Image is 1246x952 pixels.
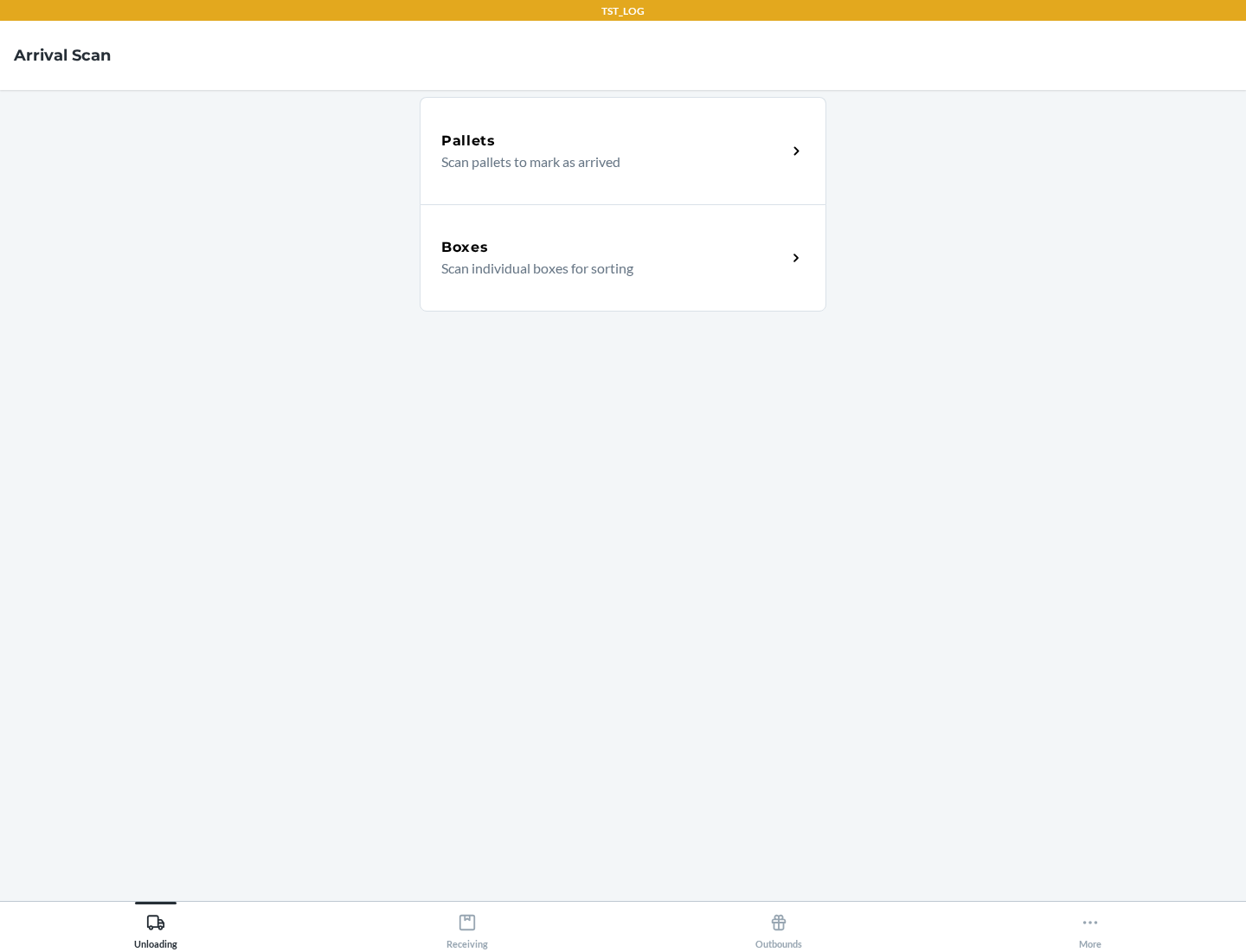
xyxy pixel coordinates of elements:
a: BoxesScan individual boxes for sorting [420,204,826,312]
h5: Pallets [441,131,496,151]
div: Outbounds [755,906,802,949]
a: PalletsScan pallets to mark as arrived [420,97,826,204]
p: TST_LOG [601,3,645,19]
button: Outbounds [623,902,934,949]
button: More [934,902,1246,949]
div: More [1079,906,1101,949]
p: Scan individual boxes for sorting [441,258,773,279]
h4: Arrival Scan [14,44,111,67]
div: Unloading [134,906,177,949]
div: Receiving [446,906,488,949]
button: Receiving [311,902,623,949]
p: Scan pallets to mark as arrived [441,151,773,172]
h5: Boxes [441,237,489,258]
